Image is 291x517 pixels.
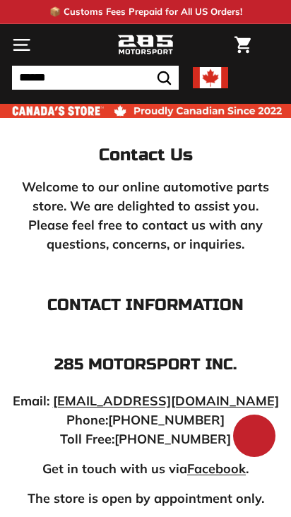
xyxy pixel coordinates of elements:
[12,391,279,448] p: [PHONE_NUMBER] [PHONE_NUMBER]
[229,415,280,460] inbox-online-store-chat: Shopify online store chat
[12,177,279,254] p: Welcome to our online automotive parts store. We are delighted to assist you. Please feel free to...
[12,296,279,314] h3: Contact Information
[12,356,279,373] h4: 285 Motorsport inc.
[12,146,279,165] h2: Contact Us
[28,490,264,506] strong: The store is open by appointment only.
[53,393,279,409] a: [EMAIL_ADDRESS][DOMAIN_NAME]
[227,25,258,65] a: Cart
[12,66,179,90] input: Search
[42,460,187,477] strong: Get in touch with us via
[246,460,249,477] strong: .
[117,33,174,57] img: Logo_285_Motorsport_areodynamics_components
[13,393,49,409] strong: Email:
[66,412,108,428] strong: Phone:
[49,5,242,19] p: 📦 Customs Fees Prepaid for All US Orders!
[60,431,114,447] strong: Toll Free:
[187,460,246,477] a: Facebook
